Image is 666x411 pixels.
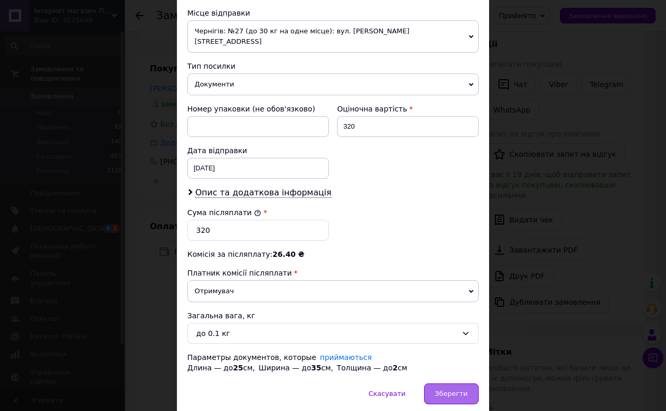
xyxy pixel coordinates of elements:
[337,104,479,114] div: Оціночна вартість
[187,145,329,156] div: Дата відправки
[187,9,250,17] span: Місце відправки
[320,353,372,362] a: приймаються
[196,328,457,339] div: до 0.1 кг
[187,208,261,217] label: Сума післяплати
[392,364,398,372] span: 2
[187,73,479,95] span: Документи
[187,310,479,321] div: Загальна вага, кг
[187,352,479,373] div: Параметры документов, которые Длина — до см, Ширина — до см, Толщина — до см
[187,104,329,114] div: Номер упаковки (не обов'язково)
[187,20,479,53] span: Чернігів: №27 (до 30 кг на одне місце): вул. [PERSON_NAME][STREET_ADDRESS]
[187,249,479,259] div: Комісія за післяплату:
[187,280,479,302] span: Отримувач
[187,269,292,277] span: Платник комісії післяплати
[311,364,321,372] span: 35
[187,62,235,70] span: Тип посилки
[195,188,331,198] span: Опис та додаткова інформація
[368,390,405,397] span: Скасувати
[233,364,243,372] span: 25
[435,390,468,397] span: Зберегти
[273,250,304,258] span: 26.40 ₴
